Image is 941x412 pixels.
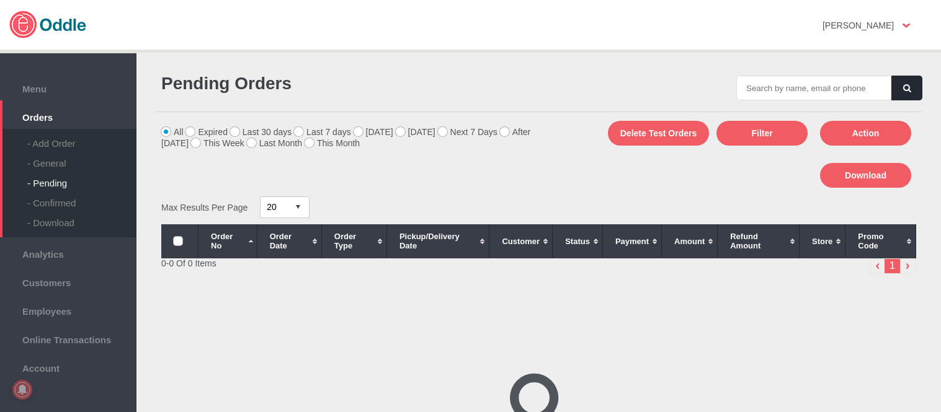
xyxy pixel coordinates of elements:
[489,224,553,258] th: Customer
[662,224,718,258] th: Amount
[736,76,891,100] input: Search by name, email or phone
[800,224,845,258] th: Store
[6,109,130,123] span: Orders
[191,138,244,148] label: This Week
[27,188,136,208] div: - Confirmed
[885,258,900,274] li: 1
[6,331,130,345] span: Online Transactions
[6,360,130,374] span: Account
[305,138,360,148] label: This Month
[354,127,393,137] label: [DATE]
[161,127,184,137] label: All
[257,224,321,258] th: Order Date
[820,163,911,188] button: Download
[900,258,916,274] img: right-arrow.png
[553,224,603,258] th: Status
[27,129,136,149] div: - Add Order
[294,127,351,137] label: Last 7 days
[396,127,435,137] label: [DATE]
[6,81,130,94] span: Menu
[27,149,136,169] div: - General
[602,224,661,258] th: Payment
[161,202,248,212] span: Max Results Per Page
[903,24,910,28] img: user-option-arrow.png
[198,224,257,258] th: Order No
[247,138,302,148] label: Last Month
[27,208,136,228] div: - Download
[27,169,136,188] div: - Pending
[845,224,916,258] th: Promo Code
[718,224,800,258] th: Refund Amount
[161,74,533,94] h1: Pending Orders
[386,224,489,258] th: Pickup/Delivery Date
[438,127,497,137] label: Next 7 Days
[230,127,292,137] label: Last 30 days
[161,258,216,268] span: 0-0 Of 0 Items
[716,121,808,146] button: Filter
[823,20,894,30] strong: [PERSON_NAME]
[6,246,130,260] span: Analytics
[321,224,386,258] th: Order Type
[820,121,911,146] button: Action
[608,121,709,146] button: Delete Test Orders
[6,303,130,317] span: Employees
[185,127,227,137] label: Expired
[870,258,885,274] img: left-arrow-small.png
[6,274,130,288] span: Customers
